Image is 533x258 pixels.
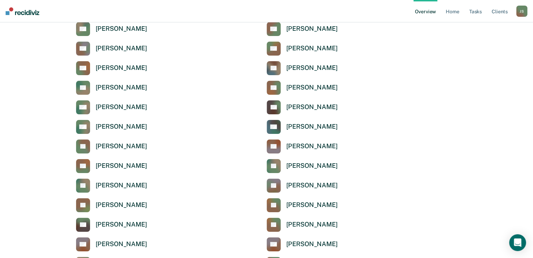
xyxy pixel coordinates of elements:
a: [PERSON_NAME] [267,81,338,95]
a: [PERSON_NAME] [267,61,338,75]
a: [PERSON_NAME] [76,22,147,36]
div: [PERSON_NAME] [286,64,338,72]
a: [PERSON_NAME] [267,139,338,153]
a: [PERSON_NAME] [267,218,338,232]
div: J S [516,6,527,17]
div: [PERSON_NAME] [286,123,338,131]
div: [PERSON_NAME] [96,103,147,111]
div: [PERSON_NAME] [286,181,338,189]
img: Recidiviz [6,7,39,15]
a: [PERSON_NAME] [267,100,338,114]
div: [PERSON_NAME] [286,25,338,33]
div: [PERSON_NAME] [96,181,147,189]
a: [PERSON_NAME] [76,81,147,95]
a: [PERSON_NAME] [267,42,338,56]
a: [PERSON_NAME] [76,198,147,212]
a: [PERSON_NAME] [76,42,147,56]
div: [PERSON_NAME] [96,142,147,150]
a: [PERSON_NAME] [267,22,338,36]
div: [PERSON_NAME] [96,240,147,248]
div: [PERSON_NAME] [286,162,338,170]
a: [PERSON_NAME] [76,179,147,193]
div: [PERSON_NAME] [96,162,147,170]
div: [PERSON_NAME] [96,25,147,33]
a: [PERSON_NAME] [76,61,147,75]
a: [PERSON_NAME] [76,139,147,153]
a: [PERSON_NAME] [267,120,338,134]
a: [PERSON_NAME] [76,237,147,251]
a: [PERSON_NAME] [267,179,338,193]
div: [PERSON_NAME] [286,201,338,209]
a: [PERSON_NAME] [267,159,338,173]
div: Open Intercom Messenger [509,234,526,251]
a: [PERSON_NAME] [76,100,147,114]
a: [PERSON_NAME] [76,120,147,134]
a: [PERSON_NAME] [76,159,147,173]
div: [PERSON_NAME] [286,240,338,248]
div: [PERSON_NAME] [286,103,338,111]
div: [PERSON_NAME] [286,221,338,229]
div: [PERSON_NAME] [96,123,147,131]
a: [PERSON_NAME] [267,237,338,251]
div: [PERSON_NAME] [96,64,147,72]
a: [PERSON_NAME] [267,198,338,212]
a: [PERSON_NAME] [76,218,147,232]
div: [PERSON_NAME] [286,44,338,52]
button: JS [516,6,527,17]
div: [PERSON_NAME] [96,221,147,229]
div: [PERSON_NAME] [96,201,147,209]
div: [PERSON_NAME] [96,84,147,92]
div: [PERSON_NAME] [286,84,338,92]
div: [PERSON_NAME] [96,44,147,52]
div: [PERSON_NAME] [286,142,338,150]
